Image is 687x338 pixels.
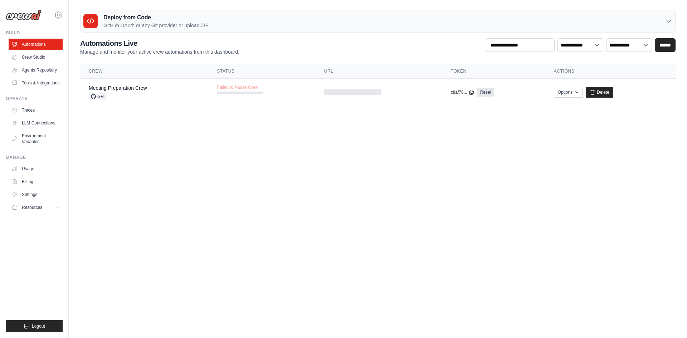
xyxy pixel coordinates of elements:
th: Actions [545,64,676,79]
a: Tools & Integrations [9,77,63,89]
a: Environment Variables [9,130,63,147]
button: Options [554,87,583,98]
p: Manage and monitor your active crew automations from this dashboard. [80,48,239,55]
div: Build [6,30,63,36]
span: GH [89,93,106,100]
span: Failed to Pause Crew [217,84,258,90]
h2: Automations Live [80,38,239,48]
th: Status [208,64,315,79]
a: Delete [586,87,613,98]
button: c8af78... [451,89,474,95]
div: Operate [6,96,63,102]
th: Token [442,64,545,79]
th: Crew [80,64,208,79]
a: Traces [9,104,63,116]
a: Agents Repository [9,64,63,76]
h3: Deploy from Code [103,13,209,22]
a: Usage [9,163,63,175]
iframe: Chat Widget [651,304,687,338]
th: URL [316,64,442,79]
a: Meeting Preparation Crew [89,85,147,91]
a: Billing [9,176,63,187]
a: Settings [9,189,63,200]
a: LLM Connections [9,117,63,129]
div: Manage [6,155,63,160]
span: Logout [32,323,45,329]
button: Logout [6,320,63,332]
button: Resources [9,202,63,213]
span: Resources [22,205,42,210]
a: Automations [9,39,63,50]
img: Logo [6,10,42,20]
p: GitHub OAuth or any Git provider or upload ZIP [103,22,209,29]
a: Reset [477,88,494,97]
a: Crew Studio [9,52,63,63]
